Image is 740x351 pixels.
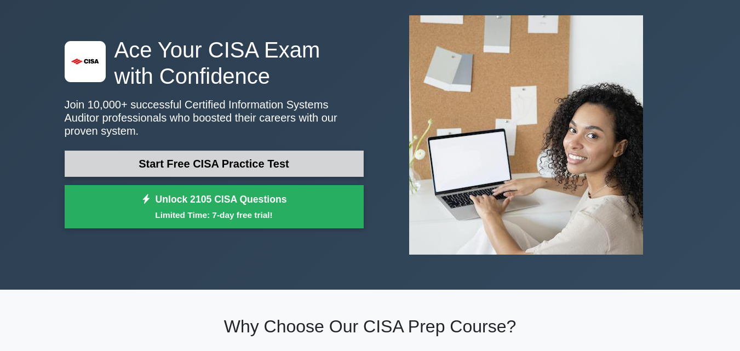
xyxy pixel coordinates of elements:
[65,37,364,89] h1: Ace Your CISA Exam with Confidence
[78,209,350,221] small: Limited Time: 7-day free trial!
[65,151,364,177] a: Start Free CISA Practice Test
[65,185,364,229] a: Unlock 2105 CISA QuestionsLimited Time: 7-day free trial!
[65,98,364,137] p: Join 10,000+ successful Certified Information Systems Auditor professionals who boosted their car...
[65,316,676,337] h2: Why Choose Our CISA Prep Course?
